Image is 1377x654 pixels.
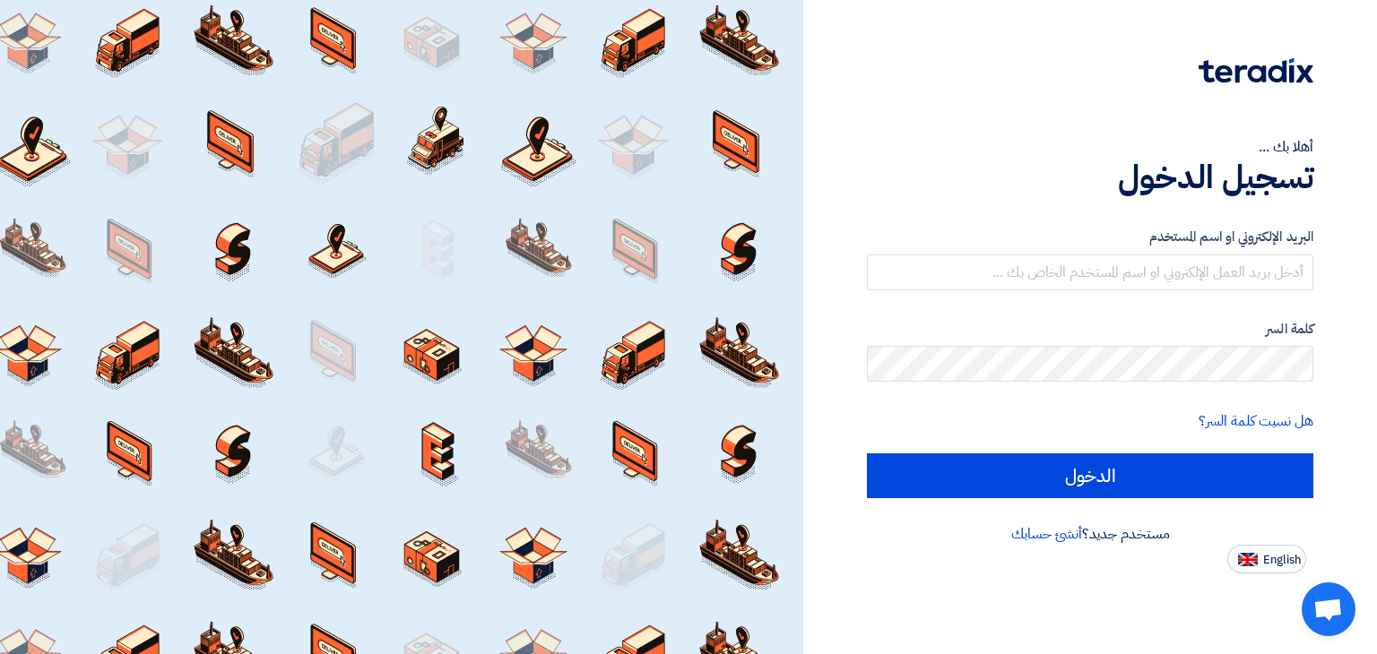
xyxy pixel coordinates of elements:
button: English [1227,545,1306,573]
label: كلمة السر [867,319,1313,340]
input: أدخل بريد العمل الإلكتروني او اسم المستخدم الخاص بك ... [867,254,1313,290]
input: الدخول [867,453,1313,498]
img: Teradix logo [1199,58,1313,83]
a: Open chat [1302,582,1355,636]
img: en-US.png [1238,553,1258,566]
label: البريد الإلكتروني او اسم المستخدم [867,227,1313,247]
a: هل نسيت كلمة السر؟ [1199,410,1313,432]
div: أهلا بك ... [867,136,1313,158]
a: أنشئ حسابك [1011,523,1082,545]
span: English [1263,554,1301,566]
div: مستخدم جديد؟ [867,523,1313,545]
h1: تسجيل الدخول [867,158,1313,197]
